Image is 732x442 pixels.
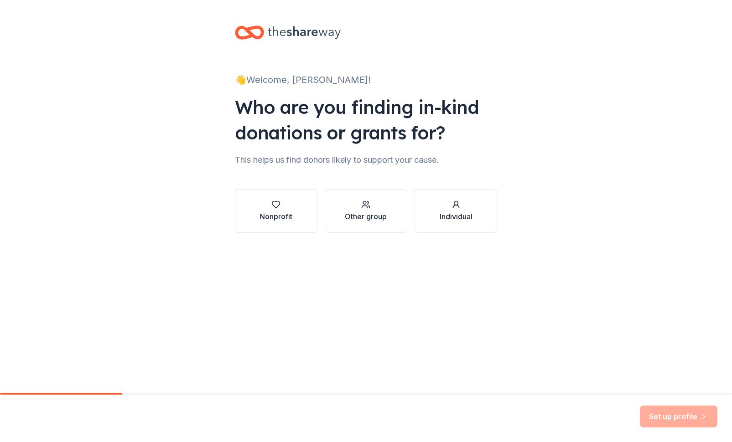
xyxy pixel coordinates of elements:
[325,189,407,233] button: Other group
[235,189,317,233] button: Nonprofit
[260,211,292,222] div: Nonprofit
[235,153,498,167] div: This helps us find donors likely to support your cause.
[345,211,387,222] div: Other group
[415,189,497,233] button: Individual
[235,94,498,145] div: Who are you finding in-kind donations or grants for?
[235,72,498,87] div: 👋 Welcome, [PERSON_NAME]!
[440,211,472,222] div: Individual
